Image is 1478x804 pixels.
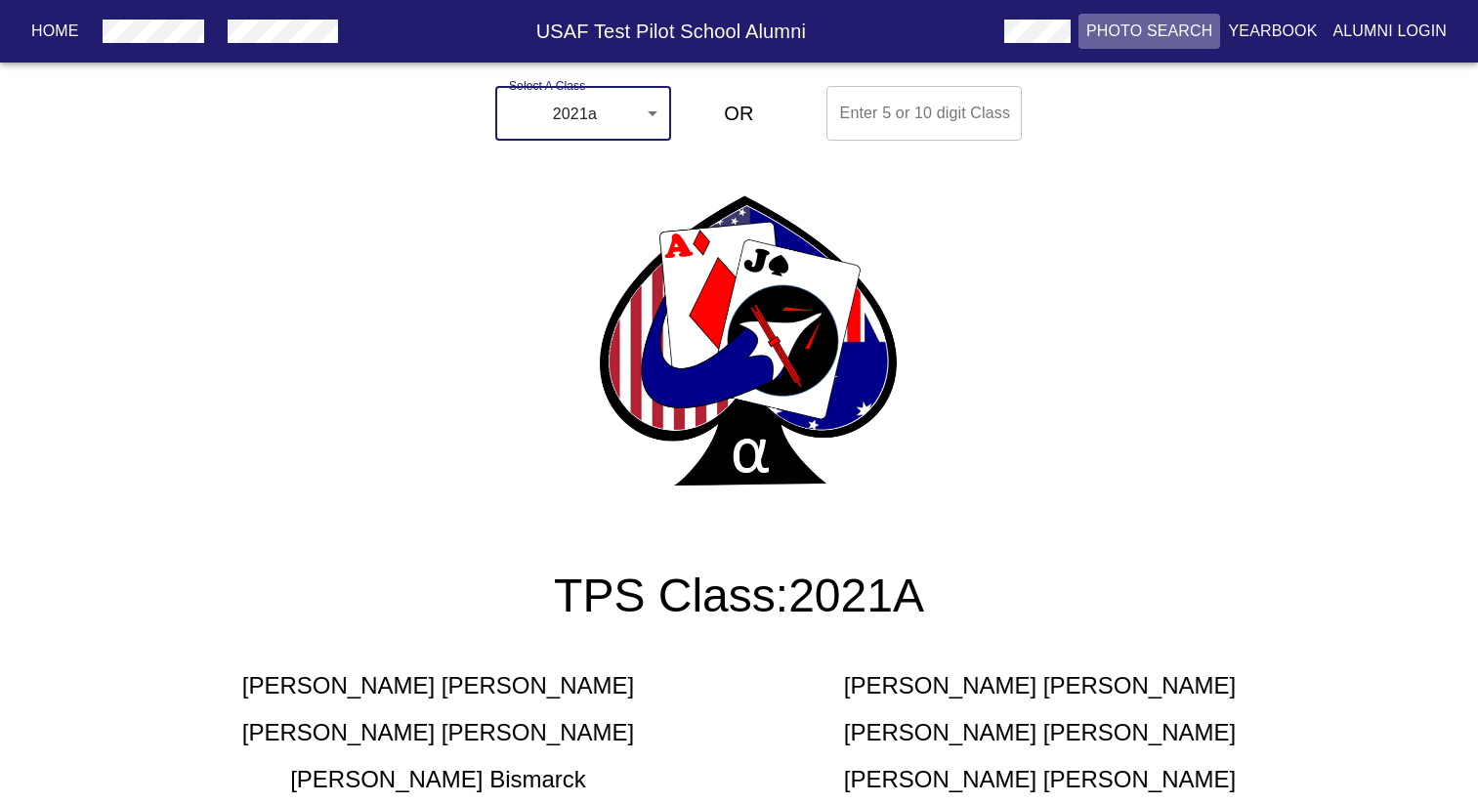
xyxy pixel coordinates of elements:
[724,98,753,129] h6: OR
[844,670,1236,701] h5: [PERSON_NAME] [PERSON_NAME]
[138,569,1341,623] h3: TPS Class: 2021A
[1078,14,1221,49] button: Photo Search
[1228,20,1317,43] p: Yearbook
[242,670,634,701] h5: [PERSON_NAME] [PERSON_NAME]
[23,14,87,49] button: Home
[1326,14,1456,49] button: Alumni Login
[844,764,1236,795] h5: [PERSON_NAME] [PERSON_NAME]
[1086,20,1213,43] p: Photo Search
[559,195,920,533] img: 2021a
[1333,20,1448,43] p: Alumni Login
[844,717,1236,748] h5: [PERSON_NAME] [PERSON_NAME]
[242,717,634,748] h5: [PERSON_NAME] [PERSON_NAME]
[1220,14,1325,49] button: Yearbook
[31,20,79,43] p: Home
[290,764,586,795] h5: [PERSON_NAME] Bismarck
[346,16,996,47] h6: USAF Test Pilot School Alumni
[495,86,671,141] div: 2021a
